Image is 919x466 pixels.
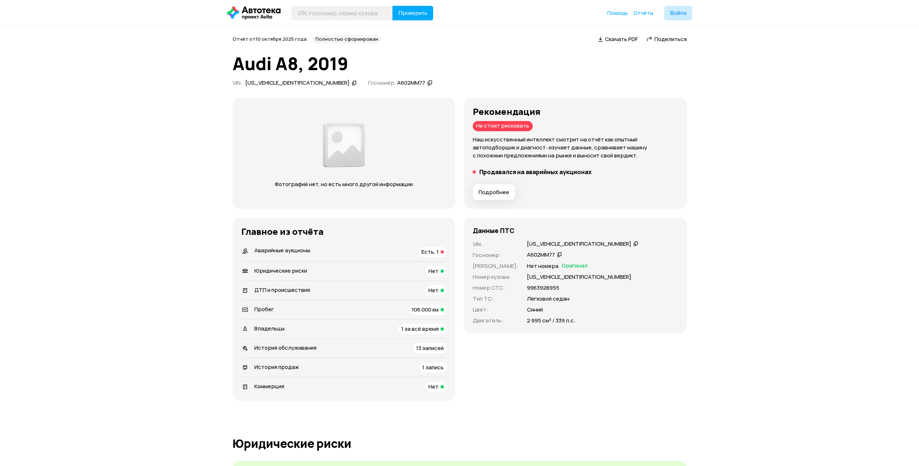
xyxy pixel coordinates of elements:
span: Владельцы [254,325,285,332]
span: VIN : [233,79,242,87]
span: Аварийные аукционы [254,246,310,254]
p: Синий [527,306,543,314]
span: Скачать PDF [605,35,638,43]
p: Номер кузова : [473,273,518,281]
p: Нет номера [527,262,559,270]
div: А602ММ77 [397,79,425,87]
span: Отчёт от 10 октября 2025 года [233,36,307,42]
span: Помощь [607,9,628,16]
p: Легковой седан [527,295,569,303]
p: Наш искусственный интеллект смотрит на отчёт как опытный автоподборщик и диагност: изучает данные... [473,136,678,160]
p: Тип ТС : [473,295,518,303]
span: Есть, 1 [422,248,439,256]
p: Двигатель : [473,317,518,325]
button: Проверить [392,6,433,20]
p: [US_VEHICLE_IDENTIFICATION_NUMBER] [527,273,631,281]
span: 106 000 км [412,306,439,313]
span: Проверить [398,10,427,16]
img: 2a3f492e8892fc00.png [321,118,367,172]
span: Коммерция [254,382,284,390]
span: Войти [670,10,686,16]
p: Фотографий нет, но есть много другой информации [268,180,420,188]
div: [US_VEHICLE_IDENTIFICATION_NUMBER] [245,79,350,87]
p: 2 995 см³ / 339 л.с. [527,317,575,325]
span: Нет [428,267,439,275]
h4: Данные ПТС [473,226,515,234]
span: Подробнее [479,189,509,196]
span: 13 записей [416,344,444,352]
span: ДТП и происшествия [254,286,310,294]
div: Не стоит рисковать [473,121,533,131]
p: Госномер : [473,251,518,259]
span: Госномер: [368,79,396,87]
p: Номер СТС : [473,284,518,292]
h3: Главное из отчёта [241,226,447,237]
button: Подробнее [473,184,515,200]
a: Отчёты [633,9,653,17]
span: Нет [428,383,439,390]
p: VIN : [473,240,518,248]
span: Юридические риски [254,267,307,274]
span: Пробег [254,305,274,313]
p: [PERSON_NAME] : [473,262,518,270]
a: Помощь [607,9,628,17]
span: Поделиться [654,35,687,43]
a: Поделиться [646,35,687,43]
span: История продаж [254,363,299,371]
span: 1 запись [422,363,444,371]
div: [US_VEHICLE_IDENTIFICATION_NUMBER] [527,240,631,248]
button: Войти [664,6,692,20]
input: VIN, госномер, номер кузова [291,6,393,20]
a: Скачать PDF [598,35,638,43]
h1: Audi A8, 2019 [233,54,687,73]
h5: Продавался на аварийных аукционах [479,168,592,176]
p: 9963928955 [527,284,559,292]
div: А602ММ77 [527,251,555,259]
p: Цвет : [473,306,518,314]
span: История обслуживания [254,344,317,351]
span: Нет [428,286,439,294]
h3: Рекомендация [473,107,678,117]
span: 1 за всё время [401,325,439,333]
div: Полностью сформирован [313,35,381,44]
span: Отчёты [633,9,653,16]
h1: Юридические риски [233,437,687,450]
span: Оригинал [561,262,588,270]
